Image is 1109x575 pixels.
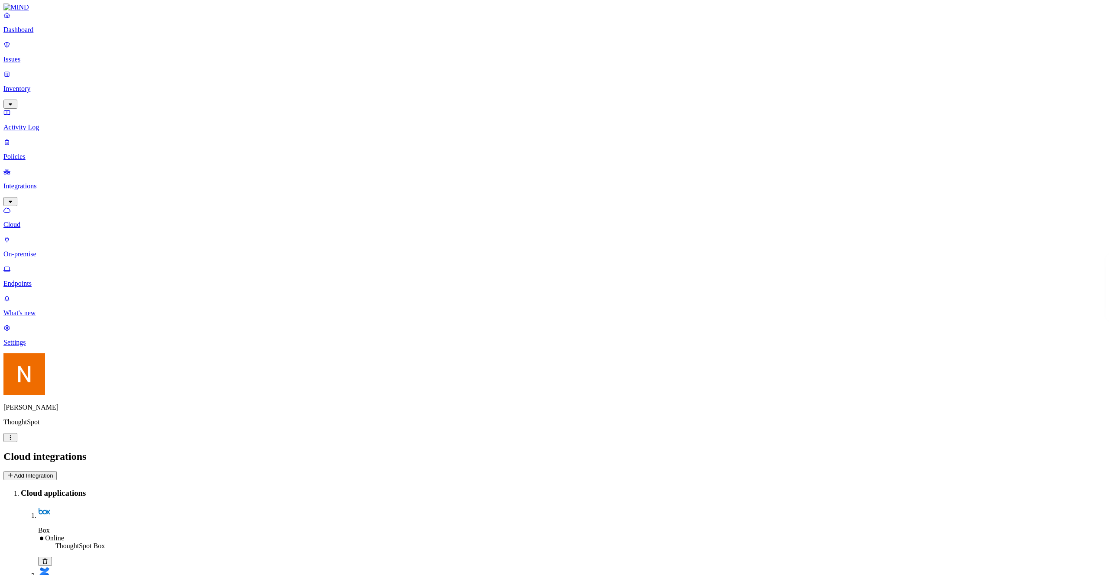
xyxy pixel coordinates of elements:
img: MIND [3,3,29,11]
a: Cloud [3,206,1106,229]
h3: Cloud applications [21,488,1106,498]
a: Dashboard [3,11,1106,34]
p: Dashboard [3,26,1106,34]
a: On-premise [3,236,1106,258]
a: Settings [3,324,1106,346]
img: box [38,506,50,518]
p: Cloud [3,221,1106,229]
p: What's new [3,309,1106,317]
a: Endpoints [3,265,1106,287]
p: Integrations [3,182,1106,190]
a: Inventory [3,70,1106,107]
p: Activity Log [3,123,1106,131]
p: Policies [3,153,1106,161]
a: Activity Log [3,109,1106,131]
button: Add Integration [3,471,57,480]
span: ThoughtSpot Box [55,542,105,549]
p: ThoughtSpot [3,418,1106,426]
p: Inventory [3,85,1106,93]
img: Nitai Mishary [3,353,45,395]
span: Online [45,534,64,542]
p: Endpoints [3,280,1106,287]
h2: Cloud integrations [3,451,1106,462]
a: MIND [3,3,1106,11]
p: [PERSON_NAME] [3,404,1106,411]
p: Issues [3,55,1106,63]
p: Settings [3,339,1106,346]
p: On-premise [3,250,1106,258]
a: Integrations [3,168,1106,205]
a: What's new [3,294,1106,317]
span: Box [38,527,50,534]
a: Issues [3,41,1106,63]
a: Policies [3,138,1106,161]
